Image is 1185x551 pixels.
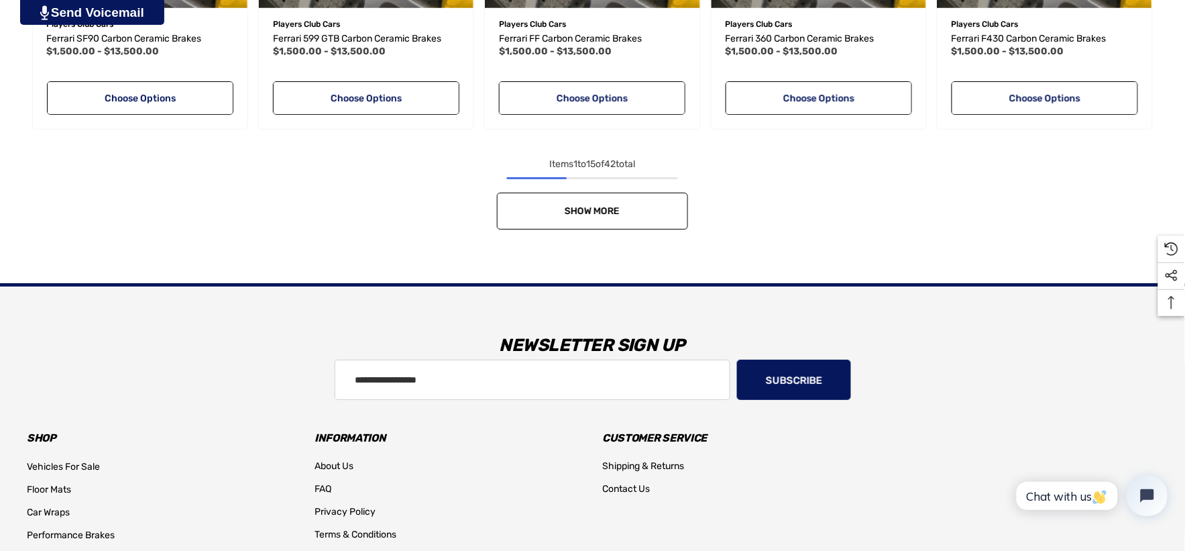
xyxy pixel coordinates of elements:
span: Privacy Policy [315,506,376,517]
a: Ferrari SF90 Carbon Ceramic Brakes,Price range from $1,500.00 to $13,500.00 [47,31,233,47]
span: Performance Brakes [27,530,115,541]
h3: Information [315,429,582,448]
span: $1,500.00 - $13,500.00 [273,46,386,57]
a: Choose Options [952,81,1138,115]
a: Ferrari 360 Carbon Ceramic Brakes,Price range from $1,500.00 to $13,500.00 [726,31,912,47]
a: Terms & Conditions [315,523,396,546]
span: Contact Us [603,483,651,495]
h3: Shop [27,429,294,448]
span: Shipping & Returns [603,460,685,472]
p: Players Club Cars [499,15,685,33]
p: Players Club Cars [273,15,459,33]
a: Choose Options [273,81,459,115]
a: Privacy Policy [315,501,376,523]
a: Car Wraps [27,501,70,524]
h3: Newsletter Sign Up [17,325,1168,366]
a: Choose Options [726,81,912,115]
span: 42 [605,158,616,170]
span: 1 [574,158,578,170]
a: About Us [315,455,353,478]
a: Floor Mats [27,479,71,501]
span: Ferrari SF90 Carbon Ceramic Brakes [47,33,202,44]
p: Players Club Cars [726,15,912,33]
svg: Recently Viewed [1165,242,1178,256]
span: Ferrari 360 Carbon Ceramic Brakes [726,33,874,44]
svg: Top [1158,296,1185,309]
span: Car Wraps [27,507,70,518]
a: Show More [497,193,688,230]
a: Choose Options [499,81,685,115]
span: Ferrari FF Carbon Ceramic Brakes [499,33,642,44]
a: Contact Us [603,478,651,501]
a: Ferrari F430 Carbon Ceramic Brakes,Price range from $1,500.00 to $13,500.00 [952,31,1138,47]
p: Players Club Cars [952,15,1138,33]
span: Terms & Conditions [315,529,396,540]
a: Ferrari FF Carbon Ceramic Brakes,Price range from $1,500.00 to $13,500.00 [499,31,685,47]
span: Show More [565,205,620,217]
span: $1,500.00 - $13,500.00 [726,46,838,57]
img: PjwhLS0gR2VuZXJhdG9yOiBHcmF2aXQuaW8gLS0+PHN2ZyB4bWxucz0iaHR0cDovL3d3dy53My5vcmcvMjAwMC9zdmciIHhtb... [40,5,49,20]
button: Subscribe [737,360,851,400]
nav: pagination [27,156,1158,230]
span: FAQ [315,483,331,495]
span: $1,500.00 - $13,500.00 [499,46,612,57]
span: $1,500.00 - $13,500.00 [952,46,1064,57]
span: Vehicles For Sale [27,461,100,472]
h3: Customer Service [603,429,870,448]
a: Ferrari 599 GTB Carbon Ceramic Brakes,Price range from $1,500.00 to $13,500.00 [273,31,459,47]
span: $1,500.00 - $13,500.00 [47,46,160,57]
div: Items to of total [27,156,1158,172]
a: Performance Brakes [27,524,115,547]
iframe: Tidio Chat [1002,464,1179,528]
span: About Us [315,460,353,472]
a: Shipping & Returns [603,455,685,478]
a: Vehicles For Sale [27,456,100,479]
a: Choose Options [47,81,233,115]
span: Ferrari 599 GTB Carbon Ceramic Brakes [273,33,441,44]
svg: Social Media [1165,269,1178,283]
a: FAQ [315,478,331,501]
span: Floor Mats [27,484,71,495]
span: 15 [587,158,596,170]
span: Ferrari F430 Carbon Ceramic Brakes [952,33,1107,44]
